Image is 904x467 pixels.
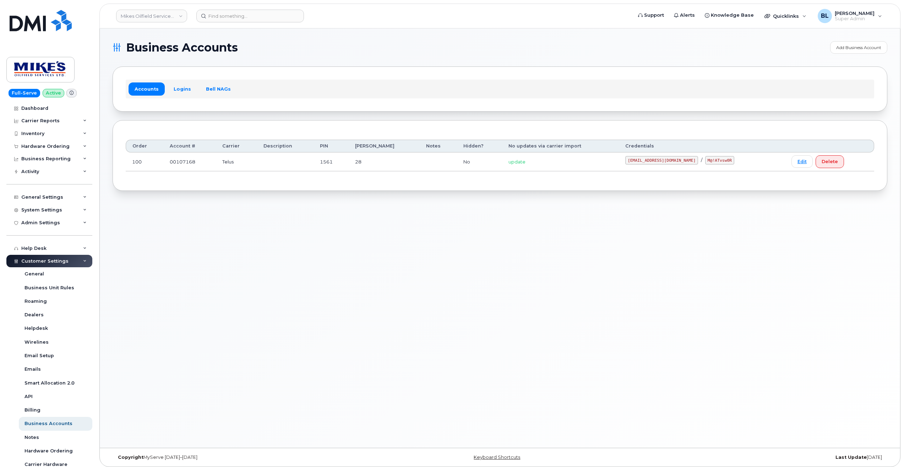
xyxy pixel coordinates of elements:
[629,455,887,460] div: [DATE]
[457,140,502,152] th: Hidden?
[129,82,165,95] a: Accounts
[791,155,813,168] a: Edit
[216,152,257,171] td: Telus
[816,155,844,168] button: Delete
[625,156,698,165] code: [EMAIL_ADDRESS][DOMAIN_NAME]
[349,152,420,171] td: 28
[822,158,838,165] span: Delete
[457,152,502,171] td: No
[314,152,348,171] td: 1561
[126,42,238,53] span: Business Accounts
[113,455,371,460] div: MyServe [DATE]–[DATE]
[200,82,237,95] a: Bell NAGs
[830,41,887,54] a: Add Business Account
[420,140,457,152] th: Notes
[619,140,785,152] th: Credentials
[126,152,163,171] td: 100
[314,140,348,152] th: PIN
[474,455,520,460] a: Keyboard Shortcuts
[835,455,867,460] strong: Last Update
[216,140,257,152] th: Carrier
[257,140,314,152] th: Description
[126,140,163,152] th: Order
[705,156,734,165] code: M@!ATvsw0R
[701,157,702,163] span: /
[502,140,619,152] th: No updates via carrier import
[349,140,420,152] th: [PERSON_NAME]
[163,152,216,171] td: 00107168
[163,140,216,152] th: Account #
[118,455,143,460] strong: Copyright
[508,159,525,165] span: update
[168,82,197,95] a: Logins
